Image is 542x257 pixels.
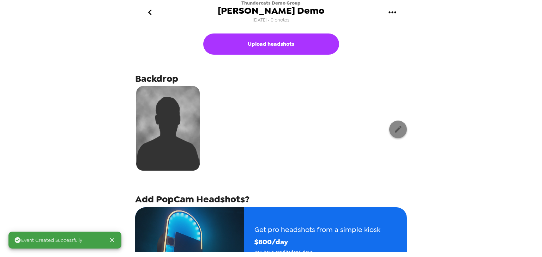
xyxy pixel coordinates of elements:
span: [DATE] • 0 photos [253,16,289,25]
span: $ 800 /day [254,236,380,248]
button: Close [106,234,119,246]
span: [PERSON_NAME] Demo [218,6,324,16]
img: silhouette [136,86,200,171]
span: Add PopCam Headshots? [135,193,249,206]
span: You have credits for 5 days [254,248,380,256]
span: Get pro headshots from a simple kiosk [254,224,380,236]
span: Event Created Successfully [14,237,82,244]
button: Upload headshots [203,33,339,55]
button: gallery menu [381,1,404,24]
button: go back [138,1,161,24]
span: Backdrop [135,72,178,85]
